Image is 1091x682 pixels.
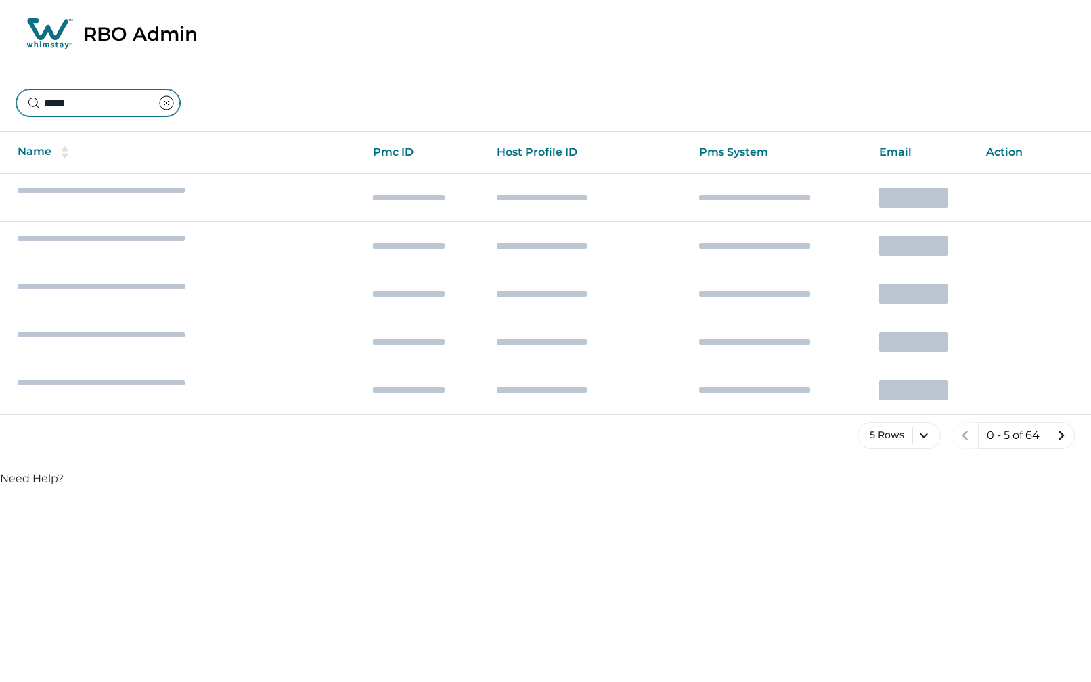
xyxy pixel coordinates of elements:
[83,22,198,45] p: RBO Admin
[486,132,688,173] th: Host Profile ID
[868,132,976,173] th: Email
[51,146,79,159] button: sorting
[987,429,1040,442] p: 0 - 5 of 64
[362,132,485,173] th: Pmc ID
[688,132,868,173] th: Pms System
[978,422,1048,449] button: 0 - 5 of 64
[952,422,979,449] button: previous page
[153,89,180,116] button: clear input
[1048,422,1075,449] button: next page
[975,132,1091,173] th: Action
[858,422,941,449] button: 5 Rows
